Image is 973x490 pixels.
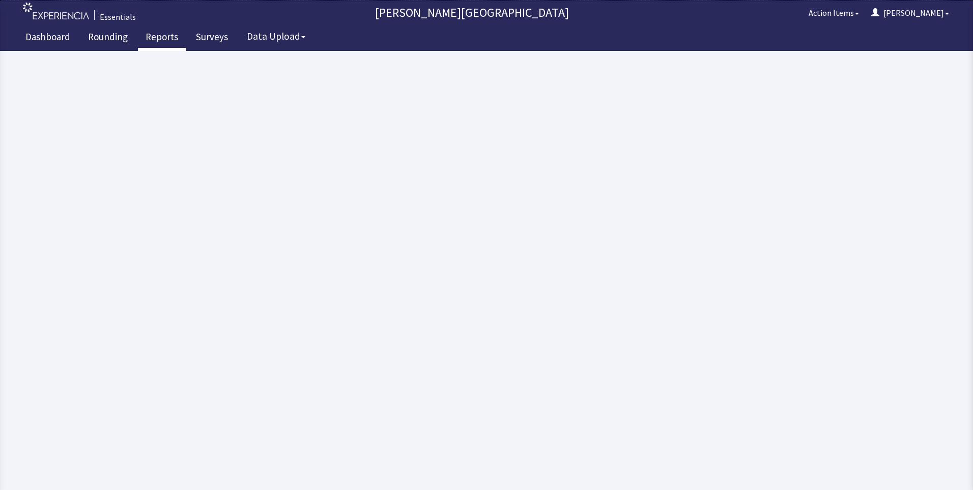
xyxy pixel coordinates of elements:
[241,27,311,46] button: Data Upload
[23,3,89,19] img: experiencia_logo.png
[188,25,236,51] a: Surveys
[141,5,803,21] p: [PERSON_NAME][GEOGRAPHIC_DATA]
[80,25,135,51] a: Rounding
[803,3,865,23] button: Action Items
[18,25,78,51] a: Dashboard
[865,3,955,23] button: [PERSON_NAME]
[100,11,136,23] div: Essentials
[138,25,186,51] a: Reports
